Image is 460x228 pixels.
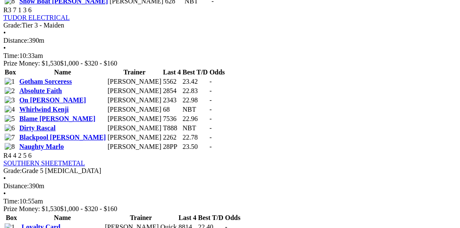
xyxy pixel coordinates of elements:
[5,78,15,85] img: 1
[107,133,162,142] td: [PERSON_NAME]
[19,115,96,122] a: Blame [PERSON_NAME]
[163,77,181,86] td: 5562
[3,44,6,52] span: •
[107,143,162,151] td: [PERSON_NAME]
[107,87,162,95] td: [PERSON_NAME]
[3,37,457,44] div: 390m
[19,106,69,113] a: Whirlwind Kenji
[178,214,197,222] th: Last 4
[3,175,6,182] span: •
[182,115,208,123] td: 22.96
[163,115,181,123] td: 7536
[163,96,181,104] td: 2343
[21,214,104,222] th: Name
[13,152,32,159] span: 4 2 5 6
[19,78,72,85] a: Gotham Sorceress
[163,143,181,151] td: 28PP
[19,143,64,150] a: Naughty Marlo
[3,182,29,190] span: Distance:
[3,14,70,21] a: TUDOR ELECTRICAL
[3,182,457,190] div: 390m
[3,167,22,174] span: Grade:
[19,124,56,132] a: Dirty Rascal
[19,68,107,77] th: Name
[5,143,15,151] img: 8
[3,167,457,175] div: Grade 5 [MEDICAL_DATA]
[182,133,208,142] td: 22.78
[107,77,162,86] td: [PERSON_NAME]
[3,159,85,167] a: SOUTHERN SHEETMETAL
[210,96,212,104] span: -
[3,37,29,44] span: Distance:
[3,6,11,14] span: R3
[107,124,162,132] td: [PERSON_NAME]
[163,133,181,142] td: 2262
[5,87,15,95] img: 2
[13,6,32,14] span: 7 1 3 6
[104,214,177,222] th: Trainer
[5,96,15,104] img: 3
[3,60,457,67] div: Prize Money: $1,530
[182,105,208,114] td: NBT
[19,134,106,141] a: Blackpool [PERSON_NAME]
[198,214,224,222] th: Best T/D
[210,124,212,132] span: -
[3,198,19,205] span: Time:
[3,152,11,159] span: R4
[182,124,208,132] td: NBT
[5,106,15,113] img: 4
[5,69,16,76] span: Box
[182,96,208,104] td: 22.98
[3,52,19,59] span: Time:
[163,105,181,114] td: 68
[210,87,212,94] span: -
[6,214,17,221] span: Box
[163,124,181,132] td: T888
[3,22,22,29] span: Grade:
[3,29,6,36] span: •
[107,68,162,77] th: Trainer
[163,87,181,95] td: 2854
[19,96,86,104] a: On [PERSON_NAME]
[225,214,241,222] th: Odds
[210,115,212,122] span: -
[60,60,118,67] span: $1,000 - $320 - $160
[5,134,15,141] img: 7
[210,106,212,113] span: -
[19,87,62,94] a: Absolute Faith
[210,143,212,150] span: -
[182,77,208,86] td: 23.42
[3,198,457,205] div: 10:55am
[209,68,225,77] th: Odds
[107,105,162,114] td: [PERSON_NAME]
[163,68,181,77] th: Last 4
[3,190,6,197] span: •
[60,205,118,212] span: $1,000 - $320 - $160
[210,134,212,141] span: -
[182,87,208,95] td: 22.83
[3,52,457,60] div: 10:33am
[210,78,212,85] span: -
[5,115,15,123] img: 5
[107,115,162,123] td: [PERSON_NAME]
[3,22,457,29] div: Tier 3 - Maiden
[107,96,162,104] td: [PERSON_NAME]
[182,68,208,77] th: Best T/D
[5,124,15,132] img: 6
[182,143,208,151] td: 23.50
[3,205,457,213] div: Prize Money: $1,530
